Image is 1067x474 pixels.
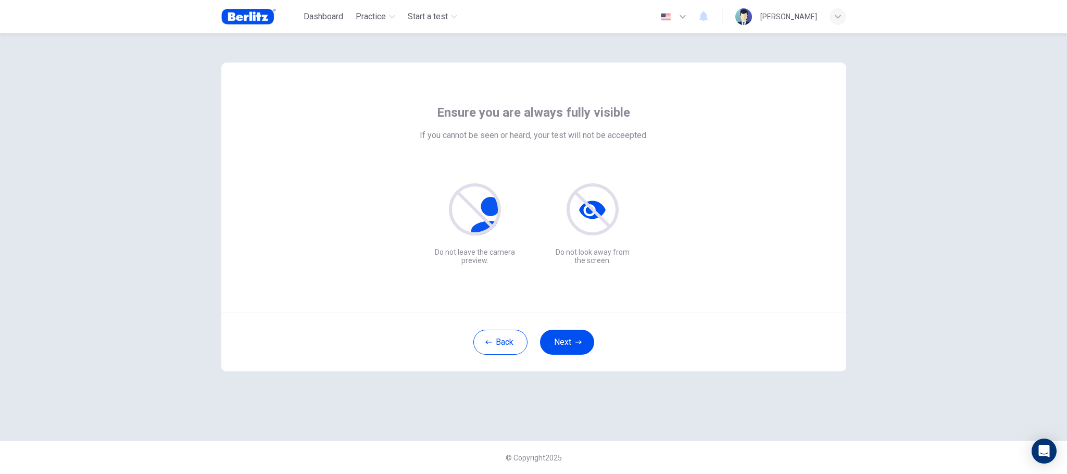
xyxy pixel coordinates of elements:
span: Practice [356,10,386,23]
button: Start a test [404,7,461,26]
span: Dashboard [304,10,343,23]
span: Start a test [408,10,448,23]
button: Practice [352,7,399,26]
a: Berlitz Brasil logo [221,6,300,27]
p: Do not leave the camera preview. [433,248,517,265]
button: Next [540,330,594,355]
img: Profile picture [735,8,752,25]
span: © Copyright 2025 [506,454,562,462]
button: Back [473,330,528,355]
span: Ensure you are always fully visible [437,104,630,121]
div: [PERSON_NAME] [760,10,817,23]
span: If you cannot be seen or heard, your test will not be acceepted. [420,129,648,142]
div: Open Intercom Messenger [1032,439,1057,464]
img: Berlitz Brasil logo [221,6,276,27]
button: Dashboard [299,7,347,26]
p: Do not look away from the screen. [550,248,635,265]
img: en [659,13,672,21]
